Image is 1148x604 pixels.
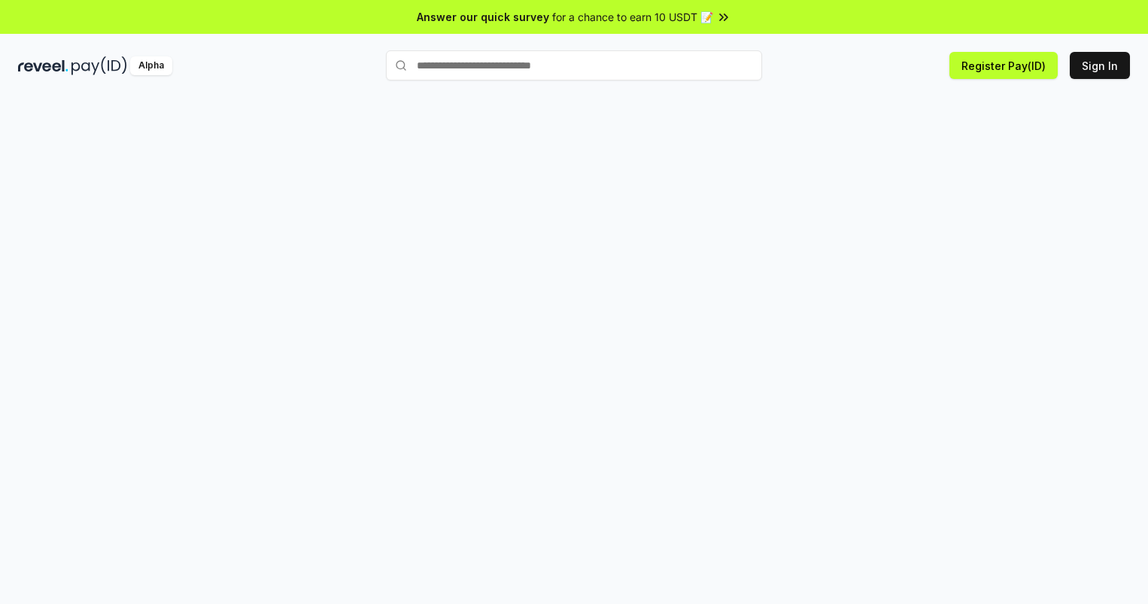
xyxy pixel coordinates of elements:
[130,56,172,75] div: Alpha
[1070,52,1130,79] button: Sign In
[18,56,68,75] img: reveel_dark
[417,9,549,25] span: Answer our quick survey
[949,52,1058,79] button: Register Pay(ID)
[71,56,127,75] img: pay_id
[552,9,713,25] span: for a chance to earn 10 USDT 📝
